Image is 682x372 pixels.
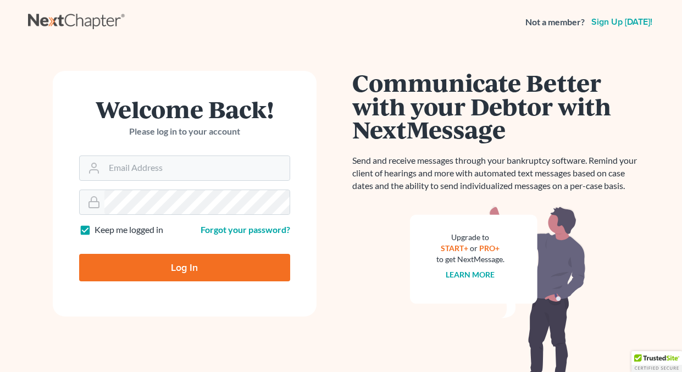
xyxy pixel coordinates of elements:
p: Please log in to your account [79,125,290,138]
h1: Welcome Back! [79,97,290,121]
a: Learn more [446,270,495,279]
div: Upgrade to [436,232,504,243]
div: to get NextMessage. [436,254,504,265]
a: Forgot your password? [201,224,290,235]
a: Sign up [DATE]! [589,18,655,26]
a: START+ [441,243,468,253]
strong: Not a member? [525,16,585,29]
div: TrustedSite Certified [631,351,682,372]
input: Log In [79,254,290,281]
a: PRO+ [479,243,500,253]
h1: Communicate Better with your Debtor with NextMessage [352,71,644,141]
p: Send and receive messages through your bankruptcy software. Remind your client of hearings and mo... [352,154,644,192]
label: Keep me logged in [95,224,163,236]
span: or [470,243,478,253]
input: Email Address [104,156,290,180]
